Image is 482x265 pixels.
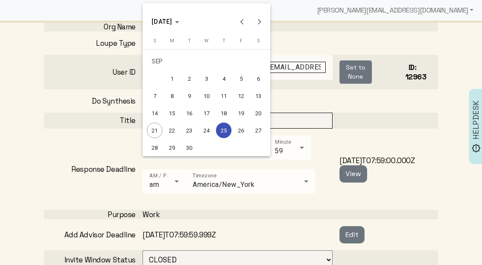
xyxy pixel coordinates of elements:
button: September 29, 2025 [163,139,181,156]
button: September 15, 2025 [163,104,181,122]
span: [DATE] [152,18,173,25]
button: September 1, 2025 [163,70,181,87]
div: 16 [181,105,197,121]
button: September 10, 2025 [198,87,215,104]
div: 10 [199,88,214,104]
div: 19 [233,105,249,121]
button: September 11, 2025 [215,87,232,104]
button: September 23, 2025 [181,122,198,139]
span: T [222,38,225,44]
button: Next month [251,13,268,30]
button: September 14, 2025 [146,104,163,122]
span: F [240,38,242,44]
button: September 4, 2025 [215,70,232,87]
button: September 2, 2025 [181,70,198,87]
div: 25 [216,123,231,138]
div: 14 [147,105,162,121]
div: 6 [251,71,266,86]
button: September 18, 2025 [215,104,232,122]
span: T [188,38,191,44]
div: 2 [181,71,197,86]
div: 29 [164,140,180,155]
div: 13 [251,88,266,104]
button: September 25, 2025 [215,122,232,139]
div: 15 [164,105,180,121]
span: S [257,38,260,44]
button: September 16, 2025 [181,104,198,122]
button: September 27, 2025 [250,122,267,139]
div: 27 [251,123,266,138]
div: 9 [181,88,197,104]
span: W [204,38,209,44]
span: M [170,38,174,44]
div: 5 [233,71,249,86]
button: September 17, 2025 [198,104,215,122]
button: September 21, 2025 [146,122,163,139]
button: September 5, 2025 [232,70,250,87]
div: 22 [164,123,180,138]
div: 11 [216,88,231,104]
div: 30 [181,140,197,155]
button: September 30, 2025 [181,139,198,156]
div: 26 [233,123,249,138]
button: September 24, 2025 [198,122,215,139]
div: 1 [164,71,180,86]
div: 12 [233,88,249,104]
div: 4 [216,71,231,86]
div: 24 [199,123,214,138]
span: S [153,38,156,44]
button: September 20, 2025 [250,104,267,122]
div: 8 [164,88,180,104]
div: 20 [251,105,266,121]
button: Choose month and year [148,14,183,29]
button: September 7, 2025 [146,87,163,104]
div: 28 [147,140,162,155]
div: 7 [147,88,162,104]
button: September 13, 2025 [250,87,267,104]
button: September 12, 2025 [232,87,250,104]
button: September 3, 2025 [198,70,215,87]
button: September 28, 2025 [146,139,163,156]
button: September 8, 2025 [163,87,181,104]
button: Previous month [234,13,251,30]
div: 21 [147,123,162,138]
button: September 9, 2025 [181,87,198,104]
button: September 19, 2025 [232,104,250,122]
button: September 22, 2025 [163,122,181,139]
div: 23 [181,123,197,138]
button: September 26, 2025 [232,122,250,139]
button: September 6, 2025 [250,70,267,87]
div: 17 [199,105,214,121]
td: SEP [146,53,267,70]
div: 18 [216,105,231,121]
div: 3 [199,71,214,86]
